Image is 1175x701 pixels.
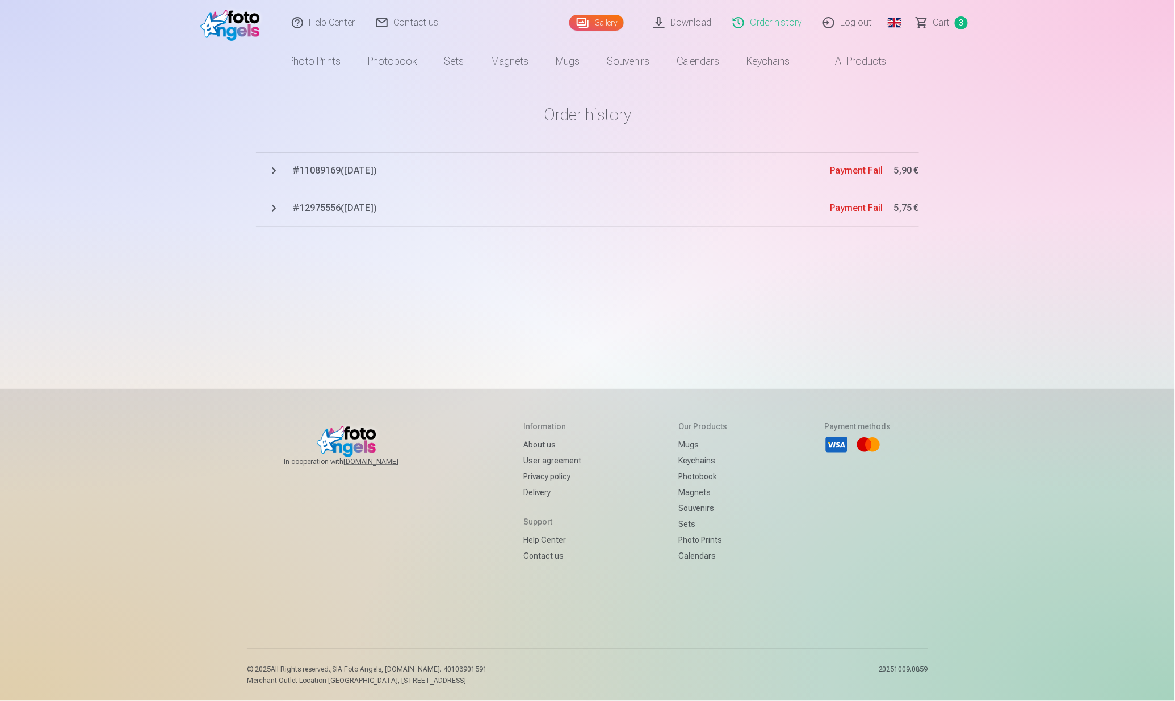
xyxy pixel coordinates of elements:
a: Magnets [678,484,727,500]
span: 3 [955,16,968,29]
span: SIA Foto Angels, [DOMAIN_NAME]. 40103901591 [332,665,487,673]
a: Photo prints [275,45,354,77]
h5: Support [523,516,581,527]
span: In cooperation with [284,457,426,466]
p: Merchant Outlet Location [GEOGRAPHIC_DATA], [STREET_ADDRESS] [247,676,487,685]
p: 20251009.0859 [879,665,928,685]
span: 5,90 € [894,164,919,178]
a: Mugs [678,437,727,453]
li: Visa [824,432,849,457]
h5: Information [523,421,581,432]
a: Photo prints [678,532,727,548]
a: Mugs [542,45,593,77]
button: #11089169([DATE])Payment Fail5,90 € [256,152,919,189]
a: Magnets [477,45,542,77]
button: #12975556([DATE])Payment Fail5,75 € [256,189,919,227]
a: Souvenirs [678,500,727,516]
a: Delivery [523,484,581,500]
span: # 11089169 ( [DATE] ) [292,164,830,178]
h5: Our products [678,421,727,432]
a: Keychains [678,453,727,468]
h5: Payment methods [824,421,891,432]
h1: Order history [256,104,919,125]
img: /fa1 [200,5,266,41]
a: Sets [430,45,477,77]
span: 5,75 € [894,201,919,215]
a: Help Center [523,532,581,548]
a: User agreement [523,453,581,468]
span: Payment Fail [830,202,883,213]
span: Payment Fail [830,165,883,176]
a: All products [803,45,900,77]
span: Сart [933,16,950,29]
a: Keychains [733,45,803,77]
li: Mastercard [856,432,881,457]
a: Calendars [678,548,727,564]
p: © 2025 All Rights reserved. , [247,665,487,674]
a: Calendars [663,45,733,77]
a: About us [523,437,581,453]
a: Photobook [678,468,727,484]
a: Gallery [569,15,624,31]
a: Privacy policy [523,468,581,484]
a: Contact us [523,548,581,564]
a: Souvenirs [593,45,663,77]
a: Sets [678,516,727,532]
a: [DOMAIN_NAME] [344,457,426,466]
a: Photobook [354,45,430,77]
span: # 12975556 ( [DATE] ) [292,201,830,215]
